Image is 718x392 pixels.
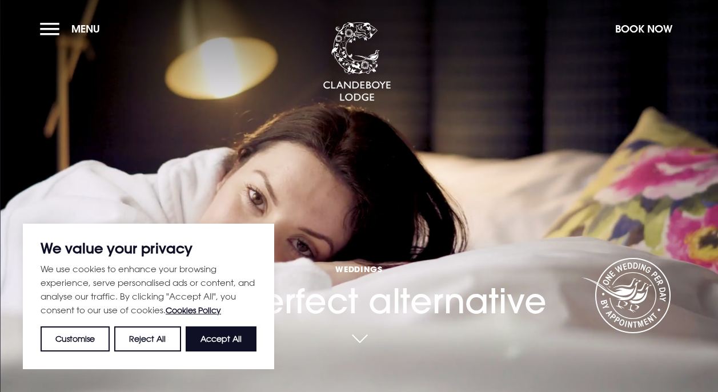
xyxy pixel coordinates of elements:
button: Accept All [186,326,256,351]
button: Customise [41,326,110,351]
p: We use cookies to enhance your browsing experience, serve personalised ads or content, and analys... [41,262,256,317]
h1: The perfect alternative [171,215,547,321]
p: We value your privacy [41,241,256,255]
a: Cookies Policy [166,305,221,315]
div: We value your privacy [23,224,274,369]
button: Reject All [114,326,180,351]
button: Menu [40,17,106,41]
button: Book Now [609,17,678,41]
img: Clandeboye Lodge [323,22,391,102]
span: Weddings [171,264,547,274]
span: Menu [71,22,100,35]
